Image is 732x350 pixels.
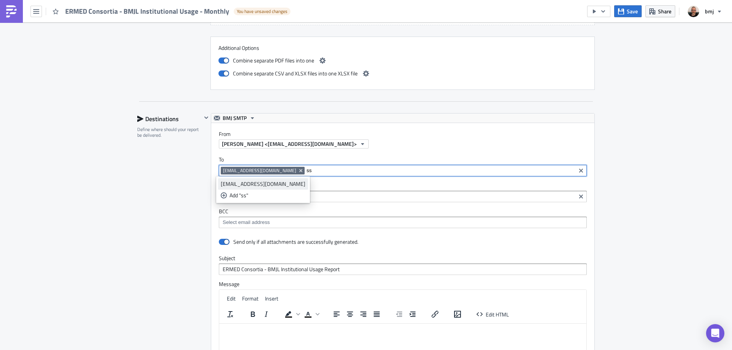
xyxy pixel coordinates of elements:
[658,7,671,15] span: Share
[344,309,356,320] button: Align center
[219,131,594,137] label: From
[627,7,638,15] span: Save
[451,309,464,320] button: Insert/edit image
[218,45,587,51] label: Additional Options
[357,309,370,320] button: Align right
[223,168,296,174] span: [EMAIL_ADDRESS][DOMAIN_NAME]
[219,281,587,288] label: Message
[222,140,357,148] span: [PERSON_NAME] <[EMAIL_ADDRESS][DOMAIN_NAME]>
[211,113,258,123] button: BMJ SMTP
[230,192,305,199] div: Add "ss"
[705,7,714,15] span: bmj
[393,309,406,320] button: Decrease indent
[137,113,202,125] div: Destinations
[474,309,512,320] button: Edit HTML
[576,166,586,175] button: Clear selected items
[137,126,202,138] div: Define where should your report be delivered.
[202,113,211,122] button: Hide content
[219,139,369,149] button: [PERSON_NAME] <[EMAIL_ADDRESS][DOMAIN_NAME]>
[3,3,364,9] body: Rich Text Area. Press ALT-0 for help.
[219,208,587,215] label: BCC
[265,294,278,302] span: Insert
[233,69,358,78] span: Combine separate CSV and XLSX files into one XLSX file
[227,294,236,302] span: Edit
[406,309,419,320] button: Increase indent
[223,113,247,123] span: BMJ SMTP
[706,324,724,342] div: Open Intercom Messenger
[683,3,726,20] button: bmj
[260,309,273,320] button: Italic
[429,309,441,320] button: Insert/edit link
[645,5,675,17] button: Share
[687,5,700,18] img: Avatar
[242,294,258,302] span: Format
[221,180,305,188] div: [EMAIL_ADDRESS][DOMAIN_NAME]
[486,310,509,318] span: Edit HTML
[370,309,383,320] button: Justify
[237,8,287,14] span: You have unsaved changes
[330,309,343,320] button: Align left
[233,56,314,65] span: Combine separate PDF files into one
[224,309,237,320] button: Clear formatting
[246,309,259,320] button: Bold
[614,5,642,17] button: Save
[576,192,586,201] button: Clear selected items
[5,5,18,18] img: PushMetrics
[282,309,301,320] div: Background color
[219,156,587,163] label: To
[221,219,584,226] input: Select em ail add ress
[216,176,310,203] ul: selectable options
[219,182,587,189] label: CC
[65,7,230,16] span: ERMED Consortia - BMJL Institutional Usage - Monthly
[302,309,321,320] div: Text color
[233,238,358,245] div: Send only if all attachments are successfully generated.
[298,167,305,174] button: Remove Tag
[219,255,587,262] label: Subject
